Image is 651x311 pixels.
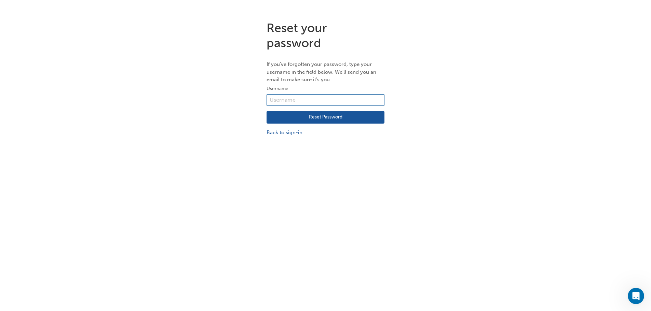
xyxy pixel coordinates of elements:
label: Username [267,85,384,93]
button: Reset Password [267,111,384,124]
h1: Reset your password [267,20,384,50]
input: Username [267,94,384,106]
p: If you've forgotten your password, type your username in the field below. We'll send you an email... [267,60,384,84]
a: Back to sign-in [267,129,384,137]
iframe: Intercom live chat [628,288,644,304]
